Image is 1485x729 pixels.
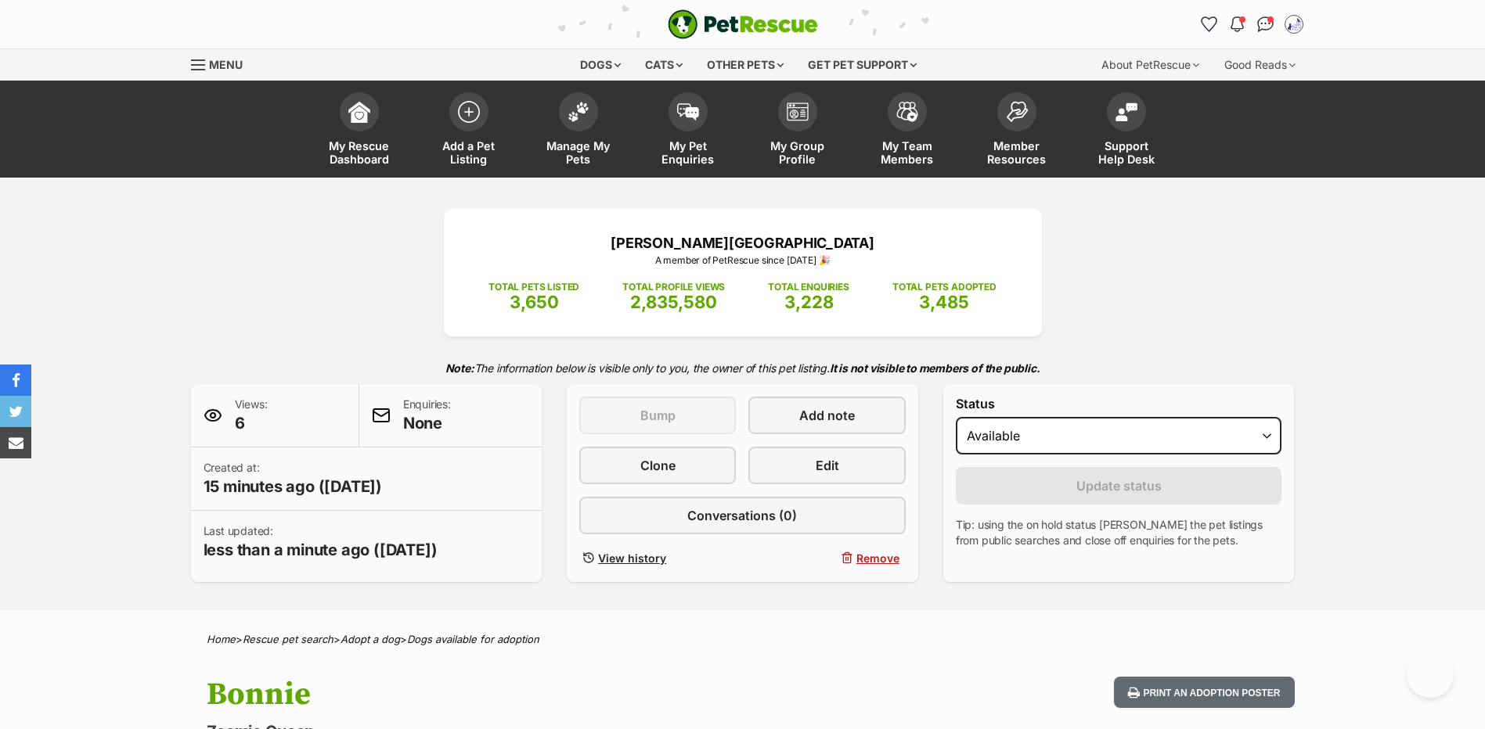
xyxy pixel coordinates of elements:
img: dashboard-icon-eb2f2d2d3e046f16d808141f083e7271f6b2e854fb5c12c21221c1fb7104beca.svg [348,101,370,123]
button: Notifications [1225,12,1250,37]
a: Add note [748,397,905,434]
strong: It is not visible to members of the public. [830,361,1040,375]
span: Remove [856,550,899,566]
label: Status [956,397,1282,411]
span: 3,485 [919,292,969,312]
p: [PERSON_NAME][GEOGRAPHIC_DATA] [467,232,1018,253]
span: None [403,412,451,434]
a: Manage My Pets [524,84,633,178]
span: Conversations (0) [687,506,797,525]
img: chat-41dd97257d64d25036548639549fe6c8038ab92f7586957e7f3b1b290dea8141.svg [1257,16,1274,32]
a: Favourites [1197,12,1222,37]
a: Add a Pet Listing [414,84,524,178]
span: 2,835,580 [630,292,717,312]
p: A member of PetRescue since [DATE] 🎉 [467,253,1018,268]
a: Menu [191,49,254,77]
a: My Group Profile [743,84,852,178]
button: Print an adoption poster [1114,677,1294,709]
p: TOTAL PETS ADOPTED [892,280,997,294]
span: 3,228 [784,292,834,312]
p: TOTAL PROFILE VIEWS [622,280,725,294]
a: Conversations (0) [579,497,906,534]
span: View history [598,550,666,566]
img: notifications-46538b983faf8c2785f20acdc204bb7945ddae34d4c08c2a6579f10ce5e182be.svg [1231,16,1243,32]
span: Support Help Desk [1091,139,1162,166]
p: TOTAL PETS LISTED [488,280,579,294]
span: Manage My Pets [543,139,614,166]
button: Bump [579,397,736,434]
div: Cats [634,49,694,81]
a: PetRescue [668,9,818,39]
div: > > > [168,634,1318,645]
img: add-pet-listing-icon-0afa8454b4691262ce3f59096e99ab1cd57d4a30225e0717b998d2c9b9846f56.svg [458,101,480,123]
img: team-members-icon-5396bd8760b3fe7c0b43da4ab00e1e3bb1a5d9ba89233759b79545d2d3fc5d0d.svg [896,102,918,122]
span: 15 minutes ago ([DATE]) [204,476,383,497]
p: The information below is visible only to you, the owner of this pet listing. [191,352,1295,384]
span: less than a minute ago ([DATE]) [204,539,438,561]
img: help-desk-icon-fdf02630f3aa405de69fd3d07c3f3aa587a6932b1a1747fa1d2bba05be0121f9.svg [1116,102,1137,121]
div: Dogs [569,49,632,81]
a: Support Help Desk [1072,84,1181,178]
p: TOTAL ENQUIRIES [768,280,849,294]
a: Edit [748,447,905,484]
a: View history [579,547,736,569]
div: Good Reads [1213,49,1307,81]
p: Created at: [204,460,383,497]
p: Tip: using the on hold status [PERSON_NAME] the pet listings from public searches and close off e... [956,517,1282,548]
span: 6 [235,412,268,434]
a: Home [207,633,236,645]
div: Get pet support [797,49,928,81]
div: Other pets [696,49,795,81]
span: Menu [209,58,243,71]
span: Edit [816,456,839,475]
a: Clone [579,447,736,484]
img: Shelter Staff profile pic [1286,16,1302,32]
a: Adopt a dog [341,633,400,645]
span: 3,650 [510,292,559,312]
a: Conversations [1253,12,1278,37]
img: member-resources-icon-8e73f808a243e03378d46382f2149f9095a855e16c252ad45f914b54edf8863c.svg [1006,101,1028,122]
span: Member Resources [982,139,1052,166]
a: Dogs available for adoption [407,633,539,645]
img: pet-enquiries-icon-7e3ad2cf08bfb03b45e93fb7055b45f3efa6380592205ae92323e6603595dc1f.svg [677,103,699,120]
span: Add a Pet Listing [434,139,504,166]
span: My Rescue Dashboard [324,139,395,166]
button: Update status [956,467,1282,505]
img: logo-e224e6f780fb5917bec1dbf3a21bbac754714ae5b6737aabdf751b685950b380.svg [668,9,818,39]
p: Last updated: [204,523,438,561]
span: Add note [799,406,855,425]
span: My Group Profile [762,139,833,166]
iframe: Help Scout Beacon - Open [1407,651,1454,698]
h1: Bonnie [207,677,869,713]
strong: Note: [445,361,474,375]
button: Remove [748,547,905,569]
img: group-profile-icon-3fa3cf56718a62981997c0bc7e787c4b2cf8bcc04b72c1350f741eb67cf2f40e.svg [787,102,809,121]
p: Views: [235,397,268,434]
a: Member Resources [962,84,1072,178]
span: My Pet Enquiries [653,139,723,166]
span: Bump [640,406,676,425]
p: Enquiries: [403,397,451,434]
a: My Rescue Dashboard [305,84,414,178]
img: manage-my-pets-icon-02211641906a0b7f246fdf0571729dbe1e7629f14944591b6c1af311fb30b64b.svg [568,102,589,122]
button: My account [1281,12,1307,37]
a: My Team Members [852,84,962,178]
span: Clone [640,456,676,475]
div: About PetRescue [1090,49,1210,81]
a: My Pet Enquiries [633,84,743,178]
span: Update status [1076,476,1162,495]
a: Rescue pet search [243,633,333,645]
ul: Account quick links [1197,12,1307,37]
span: My Team Members [872,139,943,166]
